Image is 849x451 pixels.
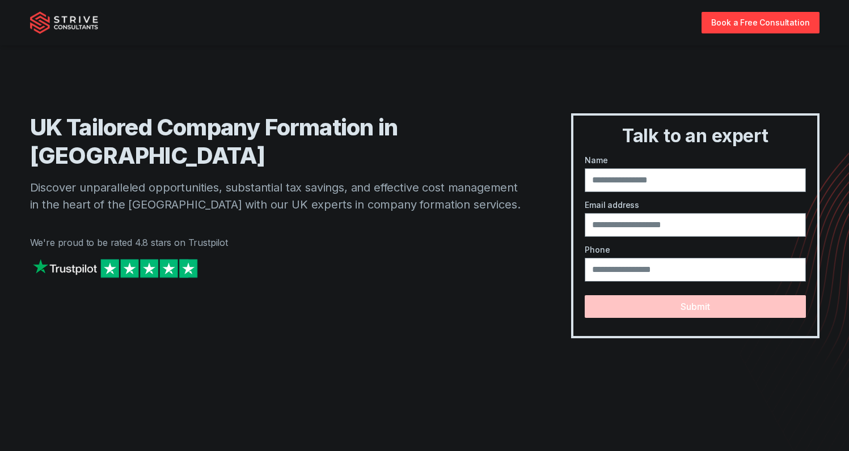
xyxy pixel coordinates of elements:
p: Discover unparalleled opportunities, substantial tax savings, and effective cost management in th... [30,179,526,213]
label: Email address [585,199,805,211]
h3: Talk to an expert [578,125,812,147]
label: Name [585,154,805,166]
img: Strive Consultants [30,11,98,34]
p: We're proud to be rated 4.8 stars on Trustpilot [30,236,526,249]
a: Book a Free Consultation [702,12,819,33]
img: Strive on Trustpilot [30,256,200,280]
label: Phone [585,244,805,256]
h1: UK Tailored Company Formation in [GEOGRAPHIC_DATA] [30,113,526,170]
button: Submit [585,295,805,318]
